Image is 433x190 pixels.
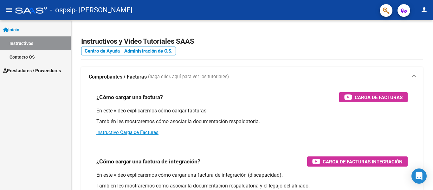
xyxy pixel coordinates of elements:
[81,67,423,87] mat-expansion-panel-header: Comprobantes / Facturas (haga click aquí para ver los tutoriales)
[355,93,403,101] span: Carga de Facturas
[89,73,147,80] strong: Comprobantes / Facturas
[148,73,229,80] span: (haga click aquí para ver los tutoriales)
[96,172,408,179] p: En este video explicaremos cómo cargar una factura de integración (discapacidad).
[323,158,403,166] span: Carga de Facturas Integración
[96,93,163,102] h3: ¿Cómo cargar una factura?
[50,3,75,17] span: - ospsip
[3,26,19,33] span: Inicio
[420,6,428,14] mat-icon: person
[307,156,408,167] button: Carga de Facturas Integración
[75,3,132,17] span: - [PERSON_NAME]
[81,47,176,55] a: Centro de Ayuda - Administración de O.S.
[3,67,61,74] span: Prestadores / Proveedores
[96,107,408,114] p: En este video explicaremos cómo cargar facturas.
[339,92,408,102] button: Carga de Facturas
[81,35,423,47] h2: Instructivos y Video Tutoriales SAAS
[96,118,408,125] p: También les mostraremos cómo asociar la documentación respaldatoria.
[96,130,158,135] a: Instructivo Carga de Facturas
[411,168,427,184] div: Open Intercom Messenger
[5,6,13,14] mat-icon: menu
[96,157,200,166] h3: ¿Cómo cargar una factura de integración?
[96,182,408,189] p: También les mostraremos cómo asociar la documentación respaldatoria y el legajo del afiliado.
